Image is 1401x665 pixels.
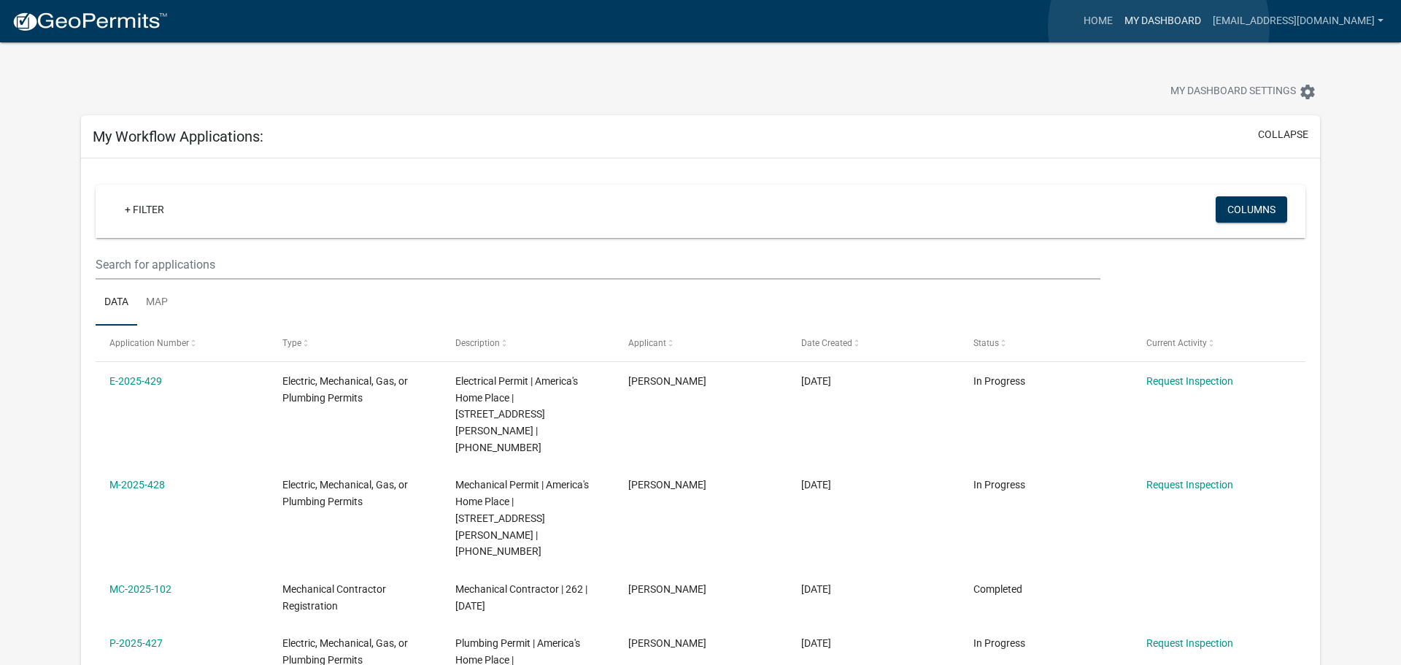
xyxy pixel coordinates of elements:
span: Date Created [801,338,852,348]
span: Mechanical Permit | America's Home Place | 558 STEVENSON RD | 097-00-00-076 [455,479,589,557]
span: In Progress [973,375,1025,387]
a: Home [1078,7,1119,35]
span: 09/05/2025 [801,375,831,387]
span: Charlene Silva [628,479,706,491]
span: Electric, Mechanical, Gas, or Plumbing Permits [282,479,408,507]
a: E-2025-429 [109,375,162,387]
span: Description [455,338,500,348]
a: [EMAIL_ADDRESS][DOMAIN_NAME] [1207,7,1389,35]
datatable-header-cell: Applicant [614,326,787,361]
h5: My Workflow Applications: [93,128,263,145]
span: Electric, Mechanical, Gas, or Plumbing Permits [282,375,408,404]
a: MC-2025-102 [109,583,171,595]
datatable-header-cell: Description [441,326,614,361]
datatable-header-cell: Current Activity [1132,326,1305,361]
span: In Progress [973,479,1025,491]
a: + Filter [113,196,176,223]
a: Request Inspection [1146,479,1233,491]
button: collapse [1258,127,1308,142]
a: Request Inspection [1146,375,1233,387]
span: Charlene Silva [628,637,706,649]
a: M-2025-428 [109,479,165,491]
span: Application Number [109,338,189,348]
a: P-2025-427 [109,637,163,649]
span: 09/05/2025 [801,583,831,595]
span: 09/05/2025 [801,479,831,491]
span: Mechanical Contractor Registration [282,583,386,612]
i: settings [1299,83,1316,101]
button: My Dashboard Settingssettings [1159,77,1328,106]
input: Search for applications [96,250,1100,280]
a: Data [96,280,137,326]
span: Completed [973,583,1022,595]
button: Columns [1216,196,1287,223]
span: 09/05/2025 [801,637,831,649]
span: My Dashboard Settings [1170,83,1296,101]
datatable-header-cell: Application Number [96,326,269,361]
span: Current Activity [1146,338,1207,348]
span: Charlene Silva [628,375,706,387]
datatable-header-cell: Date Created [787,326,960,361]
datatable-header-cell: Type [269,326,441,361]
a: My Dashboard [1119,7,1207,35]
span: Electrical Permit | America's Home Place | 558 STEVENSON RD | 097-00-00-076 [455,375,578,453]
span: Applicant [628,338,666,348]
span: In Progress [973,637,1025,649]
a: Request Inspection [1146,637,1233,649]
span: Type [282,338,301,348]
span: Mechanical Contractor | 262 | 06/30/2027 [455,583,587,612]
a: Map [137,280,177,326]
span: Status [973,338,999,348]
datatable-header-cell: Status [960,326,1132,361]
span: Charlene Silva [628,583,706,595]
